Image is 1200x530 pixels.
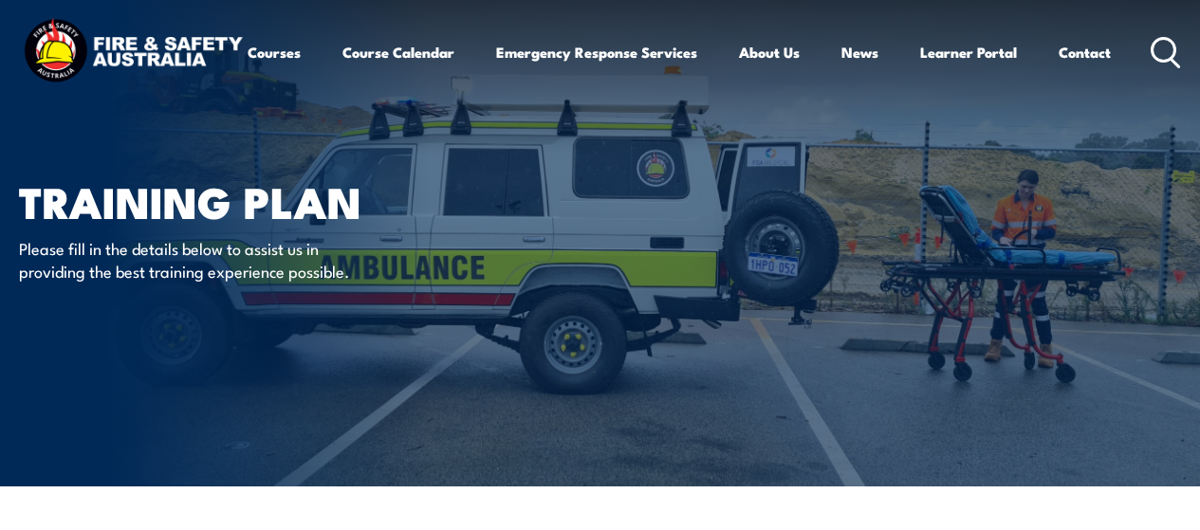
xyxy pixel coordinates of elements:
[496,29,697,75] a: Emergency Response Services
[248,29,301,75] a: Courses
[739,29,800,75] a: About Us
[342,29,454,75] a: Course Calendar
[1059,29,1111,75] a: Contact
[841,29,878,75] a: News
[920,29,1017,75] a: Learner Portal
[19,237,365,282] p: Please fill in the details below to assist us in providing the best training experience possible.
[19,182,488,219] h1: Training plan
